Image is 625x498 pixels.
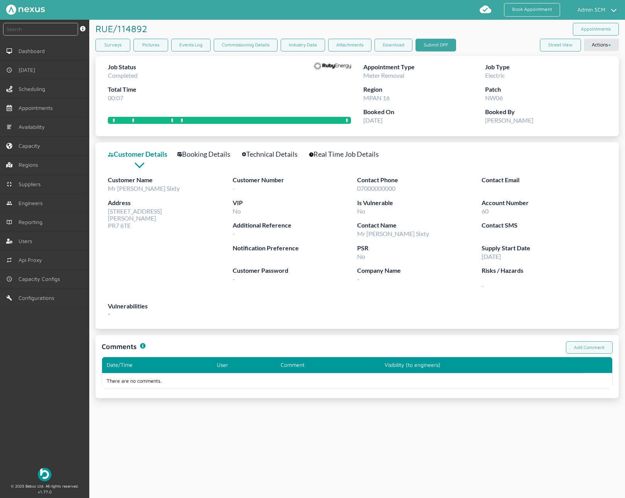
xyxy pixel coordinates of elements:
[309,149,387,160] a: Real Time Job Details
[281,39,325,51] a: Industry Data
[214,39,278,51] a: Commissioning Details
[584,39,619,51] button: Actions
[242,149,306,160] a: Technical Details
[6,200,12,206] img: md-people.svg
[482,198,606,208] label: Account Number
[485,107,607,117] label: Booked By
[357,185,395,192] span: 07000000000
[19,105,56,111] span: Appointments
[314,62,351,70] img: Supplier Logo
[357,266,482,276] label: Company Name
[19,257,45,263] span: Api Proxy
[482,253,501,260] span: [DATE]
[233,221,357,230] label: Additional Reference
[375,39,412,51] button: Download
[38,468,51,481] img: Beboc Logo
[357,221,482,230] label: Contact Name
[19,48,48,54] span: Dashboard
[485,72,505,79] span: Electric
[19,295,57,301] span: Configurations
[108,198,233,208] label: Address
[3,23,78,36] input: Search by: Ref, PostCode, MPAN, MPRN, Account, Customer
[482,221,606,230] label: Contact SMS
[357,198,482,208] label: Is Vulnerable
[108,94,123,101] span: 00:07
[233,207,241,215] span: No
[482,266,606,276] label: Risks / Hazards
[479,3,492,15] img: md-cloud-done.svg
[380,357,583,373] th: Visibility (to engineers)
[6,48,12,54] img: md-desktop.svg
[363,94,390,101] span: MPAN 16
[328,39,371,51] a: Attachments
[19,181,44,187] span: Suppliers
[233,185,235,192] span: -
[276,357,380,373] th: Comment
[19,238,35,244] span: Users
[19,276,63,282] span: Capacity Configs
[108,62,138,72] label: Job Status
[6,257,12,263] img: md-repeat.svg
[6,86,12,92] img: scheduling-left-menu.svg
[108,175,233,185] label: Customer Name
[6,143,12,149] img: capacity-left-menu.svg
[102,373,583,388] td: There are no comments.
[6,105,12,111] img: appointments-left-menu.svg
[6,276,12,282] img: md-time.svg
[482,207,489,215] span: 60
[177,149,239,160] a: Booking Details
[6,295,12,301] img: md-build.svg
[102,357,212,373] th: Date/Time
[233,198,357,208] label: VIP
[357,230,429,237] span: Mr [PERSON_NAME] Sixty
[19,67,38,73] span: [DATE]
[233,266,357,276] label: Customer Password
[357,207,365,215] span: No
[540,39,581,51] button: Street View
[6,238,12,244] img: user-left-menu.svg
[6,219,12,225] img: md-book.svg
[233,230,235,237] span: -
[482,175,606,185] label: Contact Email
[108,301,606,311] label: Vulnerabilities
[108,85,138,94] label: Total Time
[108,301,606,323] div: -
[504,3,560,17] a: Book Appointment
[233,275,235,282] span: -
[363,107,485,117] label: Booked On
[19,124,48,130] span: Availability
[108,72,138,79] span: Completed
[485,62,607,72] label: Job Type
[95,39,130,51] a: Surveys
[485,116,533,124] span: [PERSON_NAME]
[482,243,606,253] label: Supply Start Date
[6,162,12,168] img: regions.left-menu.svg
[108,185,180,192] span: Mr [PERSON_NAME] Sixty
[485,85,607,94] label: Patch
[363,72,404,79] span: Meter Removal
[171,39,211,51] a: Events Log
[6,67,12,73] img: md-time.svg
[357,243,482,253] label: PSR
[108,149,176,160] a: Customer Details
[416,39,456,51] button: Submit DFP
[133,39,168,51] a: Pictures
[19,219,46,225] span: Reporting
[6,124,12,130] img: md-list.svg
[233,175,357,185] label: Customer Number
[357,275,359,282] span: -
[357,175,482,185] label: Contact Phone
[6,5,45,15] img: Nexus
[363,62,485,72] label: Appointment Type
[363,85,485,94] label: Region
[573,23,619,36] a: Appointments
[19,86,48,92] span: Scheduling
[233,243,357,253] label: Notification Preference
[102,341,137,352] h1: Comments
[357,253,365,260] span: No
[95,20,150,38] h1: RUE/114892 ️️️
[363,116,383,124] span: [DATE]
[19,200,46,206] span: Engineers
[485,94,503,101] span: NW06
[566,341,613,354] a: Add Comment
